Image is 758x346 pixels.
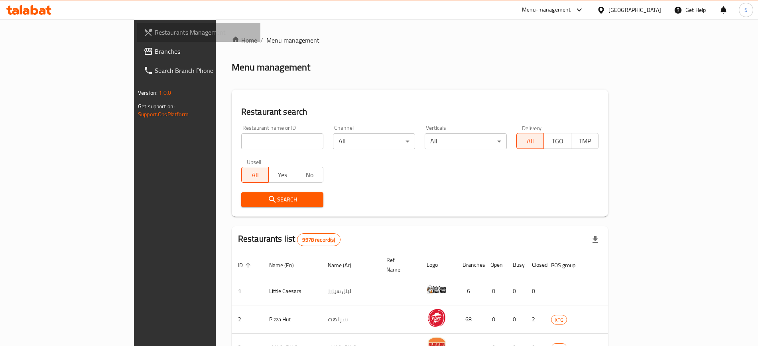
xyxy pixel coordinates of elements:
a: Branches [137,42,260,61]
span: KFG [551,315,567,324]
span: ID [238,260,253,270]
li: / [260,35,263,45]
button: Yes [268,167,296,183]
td: بيتزا هت [321,305,380,334]
th: Closed [526,253,545,277]
div: Export file [586,230,605,249]
span: All [520,135,541,147]
a: Restaurants Management [137,23,260,42]
td: 2 [526,305,545,334]
td: 6 [456,277,484,305]
span: Get support on: [138,101,175,111]
button: TGO [543,133,571,149]
div: All [333,133,415,149]
th: Branches [456,253,484,277]
img: Little Caesars [427,280,447,299]
span: Menu management [266,35,319,45]
h2: Restaurants list [238,233,341,246]
button: All [516,133,544,149]
td: 0 [506,277,526,305]
span: Restaurants Management [155,27,254,37]
td: Little Caesars [263,277,321,305]
div: All [425,133,507,149]
label: Delivery [522,125,542,131]
button: Search [241,192,323,207]
div: [GEOGRAPHIC_DATA] [608,6,661,14]
span: Search [248,195,317,205]
td: 68 [456,305,484,334]
div: Total records count [297,233,340,246]
th: Open [484,253,506,277]
span: Name (Ar) [328,260,362,270]
td: 0 [484,277,506,305]
td: 0 [526,277,545,305]
input: Search for restaurant name or ID.. [241,133,323,149]
td: 0 [484,305,506,334]
td: ليتل سيزرز [321,277,380,305]
span: S [744,6,748,14]
h2: Menu management [232,61,310,74]
td: Pizza Hut [263,305,321,334]
label: Upsell [247,159,262,164]
td: 0 [506,305,526,334]
span: TMP [575,135,595,147]
button: No [296,167,323,183]
span: TGO [547,135,568,147]
span: Search Branch Phone [155,66,254,75]
span: POS group [551,260,586,270]
span: 9978 record(s) [297,236,340,244]
span: Branches [155,47,254,56]
th: Logo [420,253,456,277]
h2: Restaurant search [241,106,599,118]
span: All [245,169,266,181]
img: Pizza Hut [427,308,447,328]
button: All [241,167,269,183]
a: Support.OpsPlatform [138,109,189,119]
span: Yes [272,169,293,181]
span: Version: [138,88,158,98]
span: 1.0.0 [159,88,171,98]
span: No [299,169,320,181]
span: Name (En) [269,260,304,270]
nav: breadcrumb [232,35,608,45]
th: Busy [506,253,526,277]
div: Menu-management [522,5,571,15]
a: Search Branch Phone [137,61,260,80]
button: TMP [571,133,599,149]
span: Ref. Name [386,255,411,274]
